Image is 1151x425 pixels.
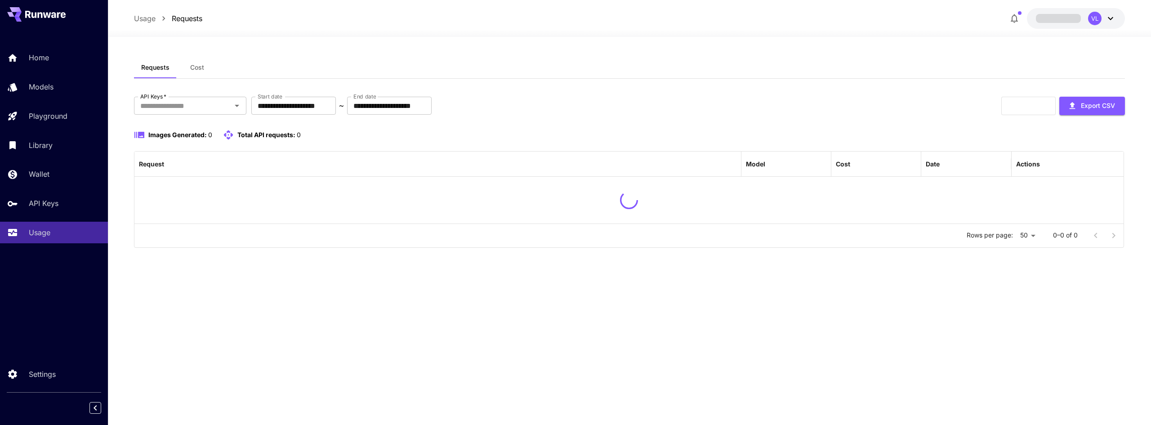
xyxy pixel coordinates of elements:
[297,131,301,139] span: 0
[1027,8,1125,29] button: VL
[967,231,1013,240] p: Rows per page:
[190,63,204,72] span: Cost
[339,100,344,111] p: ~
[140,93,166,100] label: API Keys
[29,111,67,121] p: Playground
[353,93,376,100] label: End date
[134,13,202,24] nav: breadcrumb
[258,93,282,100] label: Start date
[29,52,49,63] p: Home
[1088,12,1102,25] div: VL
[29,227,50,238] p: Usage
[29,369,56,380] p: Settings
[29,198,58,209] p: API Keys
[172,13,202,24] a: Requests
[29,169,49,179] p: Wallet
[89,402,101,414] button: Collapse sidebar
[836,160,850,168] div: Cost
[237,131,295,139] span: Total API requests:
[141,63,170,72] span: Requests
[231,99,243,112] button: Open
[926,160,940,168] div: Date
[96,400,108,416] div: Collapse sidebar
[29,140,53,151] p: Library
[148,131,207,139] span: Images Generated:
[139,160,164,168] div: Request
[134,13,156,24] a: Usage
[29,81,54,92] p: Models
[746,160,765,168] div: Model
[208,131,212,139] span: 0
[1059,97,1125,115] button: Export CSV
[1053,231,1078,240] p: 0–0 of 0
[1017,229,1039,242] div: 50
[1016,160,1040,168] div: Actions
